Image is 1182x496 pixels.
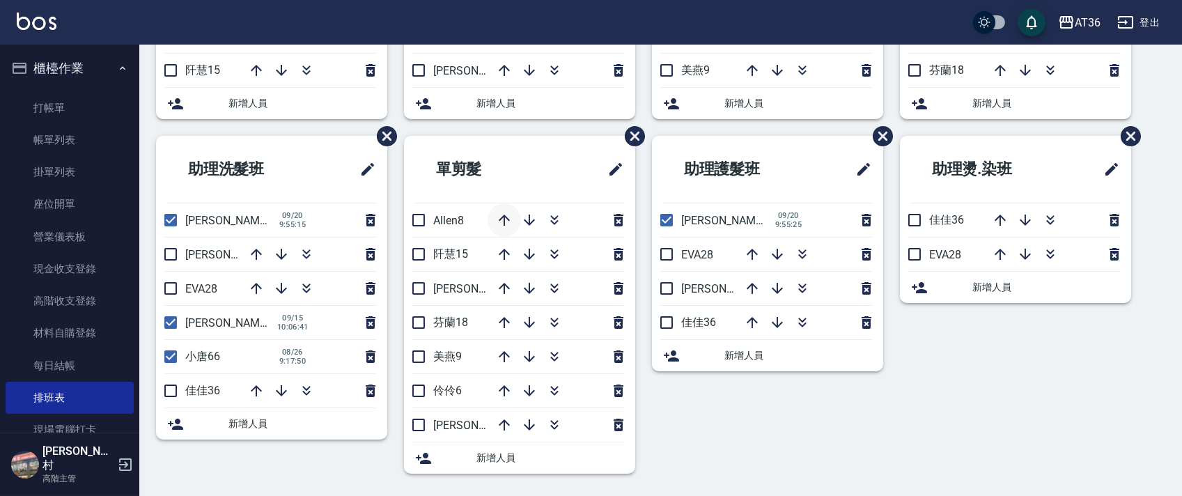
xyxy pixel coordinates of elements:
[681,282,777,295] span: [PERSON_NAME]58
[1018,8,1045,36] button: save
[911,144,1064,194] h2: 助理燙.染班
[42,472,114,485] p: 高階主管
[6,253,134,285] a: 現金收支登錄
[929,63,964,77] span: 芬蘭18
[277,211,308,220] span: 09/20
[185,214,281,227] span: [PERSON_NAME]56
[277,220,308,229] span: 9:55:15
[415,144,551,194] h2: 單剪髮
[972,96,1120,111] span: 新增人員
[6,156,134,188] a: 掛單列表
[652,340,883,371] div: 新增人員
[433,282,529,295] span: [PERSON_NAME]16
[1075,14,1101,31] div: AT36
[6,317,134,349] a: 材料自購登錄
[972,280,1120,295] span: 新增人員
[167,144,318,194] h2: 助理洗髮班
[724,96,872,111] span: 新增人員
[681,214,777,227] span: [PERSON_NAME]56
[773,220,804,229] span: 9:55:25
[614,116,647,157] span: 刪除班表
[900,88,1131,119] div: 新增人員
[847,153,872,186] span: 修改班表的標題
[228,96,376,111] span: 新增人員
[156,408,387,440] div: 新增人員
[433,64,529,77] span: [PERSON_NAME]11
[228,417,376,431] span: 新增人員
[351,153,376,186] span: 修改班表的標題
[17,13,56,30] img: Logo
[1052,8,1106,37] button: AT36
[42,444,114,472] h5: [PERSON_NAME]村
[929,248,961,261] span: EVA28
[433,384,462,397] span: 伶伶6
[433,350,462,363] span: 美燕9
[433,316,468,329] span: 芬蘭18
[6,188,134,220] a: 座位開單
[681,63,710,77] span: 美燕9
[156,88,387,119] div: 新增人員
[663,144,814,194] h2: 助理護髮班
[6,350,134,382] a: 每日結帳
[1110,116,1143,157] span: 刪除班表
[6,414,134,446] a: 現場電腦打卡
[185,248,281,261] span: [PERSON_NAME]58
[599,153,624,186] span: 修改班表的標題
[929,213,964,226] span: 佳佳36
[681,316,716,329] span: 佳佳36
[6,221,134,253] a: 營業儀表板
[366,116,399,157] span: 刪除班表
[6,285,134,317] a: 高階收支登錄
[681,248,713,261] span: EVA28
[433,214,464,227] span: Allen8
[724,348,872,363] span: 新增人員
[652,88,883,119] div: 新增人員
[185,384,220,397] span: 佳佳36
[6,382,134,414] a: 排班表
[476,96,624,111] span: 新增人員
[11,451,39,479] img: Person
[862,116,895,157] span: 刪除班表
[277,313,309,323] span: 09/15
[1095,153,1120,186] span: 修改班表的標題
[476,451,624,465] span: 新增人員
[404,442,635,474] div: 新增人員
[6,92,134,124] a: 打帳單
[185,350,220,363] span: 小唐66
[6,124,134,156] a: 帳單列表
[773,211,804,220] span: 09/20
[185,63,220,77] span: 阡慧15
[185,316,281,330] span: [PERSON_NAME]55
[404,88,635,119] div: 新增人員
[185,282,217,295] span: EVA28
[6,50,134,86] button: 櫃檯作業
[277,357,308,366] span: 9:17:50
[900,272,1131,303] div: 新增人員
[433,419,529,432] span: [PERSON_NAME]11
[277,348,308,357] span: 08/26
[433,247,468,261] span: 阡慧15
[1112,10,1165,36] button: 登出
[277,323,309,332] span: 10:06:41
